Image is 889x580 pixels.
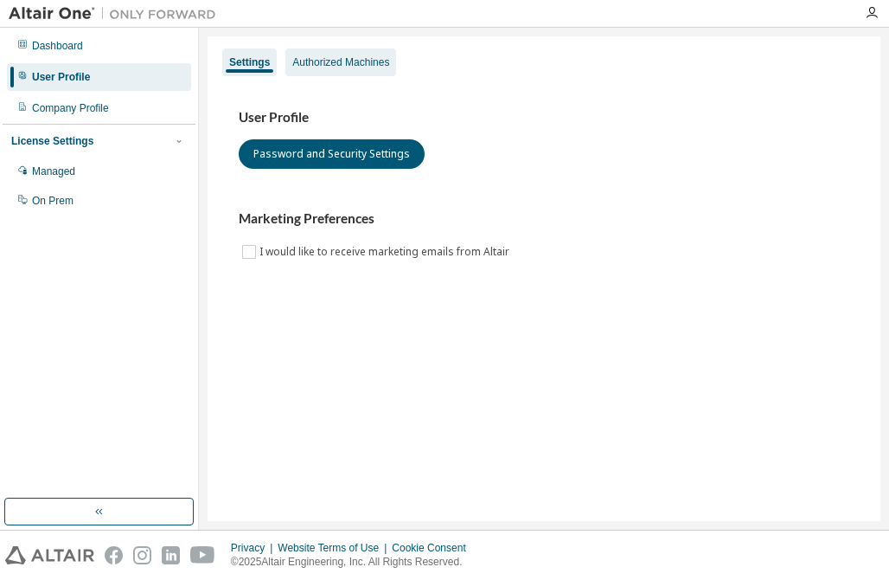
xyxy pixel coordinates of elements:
div: Company Profile [32,101,109,115]
button: Password and Security Settings [239,139,425,169]
div: Cookie Consent [392,541,476,555]
img: instagram.svg [133,546,151,564]
img: youtube.svg [190,546,215,564]
p: © 2025 Altair Engineering, Inc. All Rights Reserved. [231,555,476,570]
img: altair_logo.svg [5,546,94,564]
img: facebook.svg [105,546,123,564]
div: User Profile [32,70,90,84]
img: Altair One [9,5,225,23]
img: linkedin.svg [162,546,180,564]
div: Dashboard [32,39,83,53]
h3: Marketing Preferences [239,210,849,228]
h3: User Profile [239,109,849,126]
div: License Settings [11,134,93,148]
label: I would like to receive marketing emails from Altair [259,242,513,262]
div: Authorized Machines [292,55,389,69]
div: On Prem [32,194,74,208]
div: Privacy [231,541,278,555]
div: Website Terms of Use [278,541,392,555]
div: Settings [229,55,270,69]
div: Managed [32,164,75,178]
